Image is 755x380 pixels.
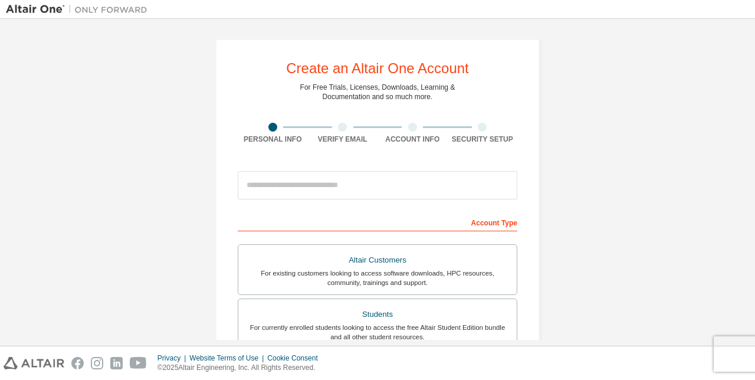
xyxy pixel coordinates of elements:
[6,4,153,15] img: Altair One
[130,357,147,369] img: youtube.svg
[245,268,510,287] div: For existing customers looking to access software downloads, HPC resources, community, trainings ...
[245,306,510,323] div: Students
[238,135,308,144] div: Personal Info
[189,353,267,363] div: Website Terms of Use
[245,252,510,268] div: Altair Customers
[157,353,189,363] div: Privacy
[245,323,510,342] div: For currently enrolled students looking to access the free Altair Student Edition bundle and all ...
[4,357,64,369] img: altair_logo.svg
[238,212,517,231] div: Account Type
[267,353,324,363] div: Cookie Consent
[91,357,103,369] img: instagram.svg
[71,357,84,369] img: facebook.svg
[300,83,455,101] div: For Free Trials, Licenses, Downloads, Learning & Documentation and so much more.
[110,357,123,369] img: linkedin.svg
[308,135,378,144] div: Verify Email
[448,135,518,144] div: Security Setup
[157,363,325,373] p: © 2025 Altair Engineering, Inc. All Rights Reserved.
[377,135,448,144] div: Account Info
[286,61,469,76] div: Create an Altair One Account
